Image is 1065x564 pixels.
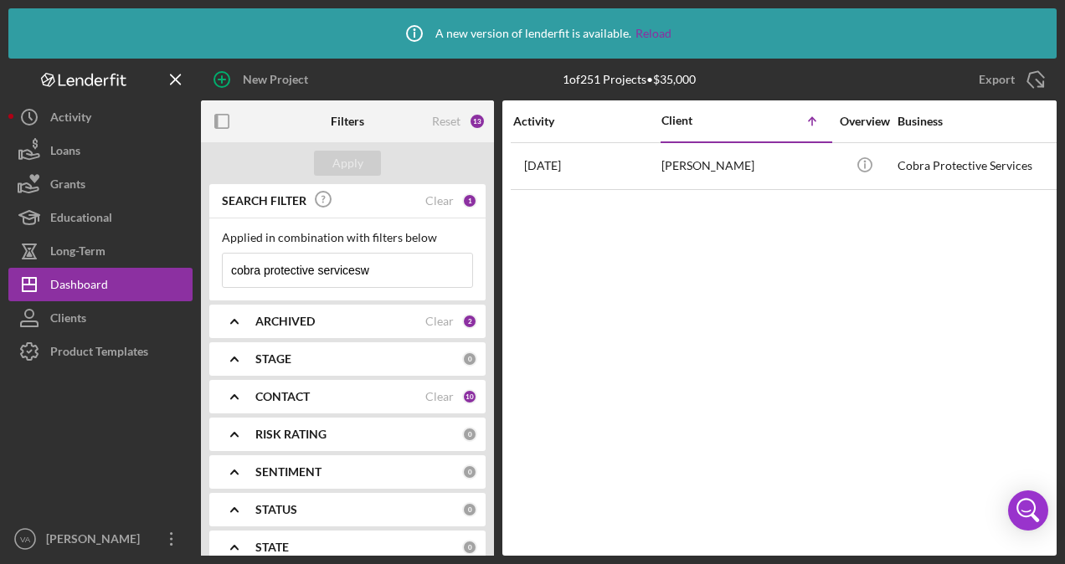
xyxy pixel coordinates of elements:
div: Activity [513,115,660,128]
b: SENTIMENT [255,465,322,479]
div: 10 [462,389,477,404]
div: Clear [425,315,454,328]
div: A new version of lenderfit is available. [394,13,671,54]
div: 0 [462,427,477,442]
div: Business [898,115,1065,128]
button: Export [962,63,1057,96]
button: Apply [314,151,381,176]
button: Clients [8,301,193,335]
div: Educational [50,201,112,238]
div: Clients [50,301,86,339]
button: Activity [8,100,193,134]
div: [PERSON_NAME] [661,144,829,188]
b: ARCHIVED [255,315,315,328]
div: 0 [462,464,477,479]
button: Grants [8,167,193,201]
b: CONTACT [255,390,310,403]
div: Open Intercom Messenger [1008,490,1048,531]
b: STATUS [255,503,297,516]
div: Loans [50,134,80,172]
button: Dashboard [8,268,193,301]
div: Product Templates [50,335,148,372]
div: Export [979,63,1015,96]
button: VA[PERSON_NAME] [8,522,193,556]
div: Activity [50,100,91,138]
b: Filters [331,115,364,128]
div: Client [661,114,745,127]
a: Reload [635,27,671,40]
button: New Project [201,63,325,96]
div: Overview [833,115,896,128]
button: Product Templates [8,335,193,368]
b: STAGE [255,352,291,366]
div: Reset [432,115,460,128]
div: Dashboard [50,268,108,305]
div: 0 [462,540,477,555]
div: Apply [332,151,363,176]
div: 0 [462,351,477,367]
div: Long-Term [50,234,105,272]
button: Educational [8,201,193,234]
div: 2 [462,314,477,329]
div: Clear [425,194,454,208]
div: New Project [243,63,308,96]
time: 2022-04-05 16:45 [524,159,561,172]
text: VA [20,535,31,544]
b: STATE [255,541,289,554]
div: 0 [462,502,477,517]
div: Grants [50,167,85,205]
div: Clear [425,390,454,403]
div: [PERSON_NAME] [42,522,151,560]
div: Applied in combination with filters below [222,231,473,244]
b: RISK RATING [255,428,327,441]
b: SEARCH FILTER [222,194,306,208]
div: Cobra Protective Services [898,144,1065,188]
div: 1 [462,193,477,208]
button: Long-Term [8,234,193,268]
div: 13 [469,113,486,130]
button: Loans [8,134,193,167]
div: 1 of 251 Projects • $35,000 [563,73,696,86]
